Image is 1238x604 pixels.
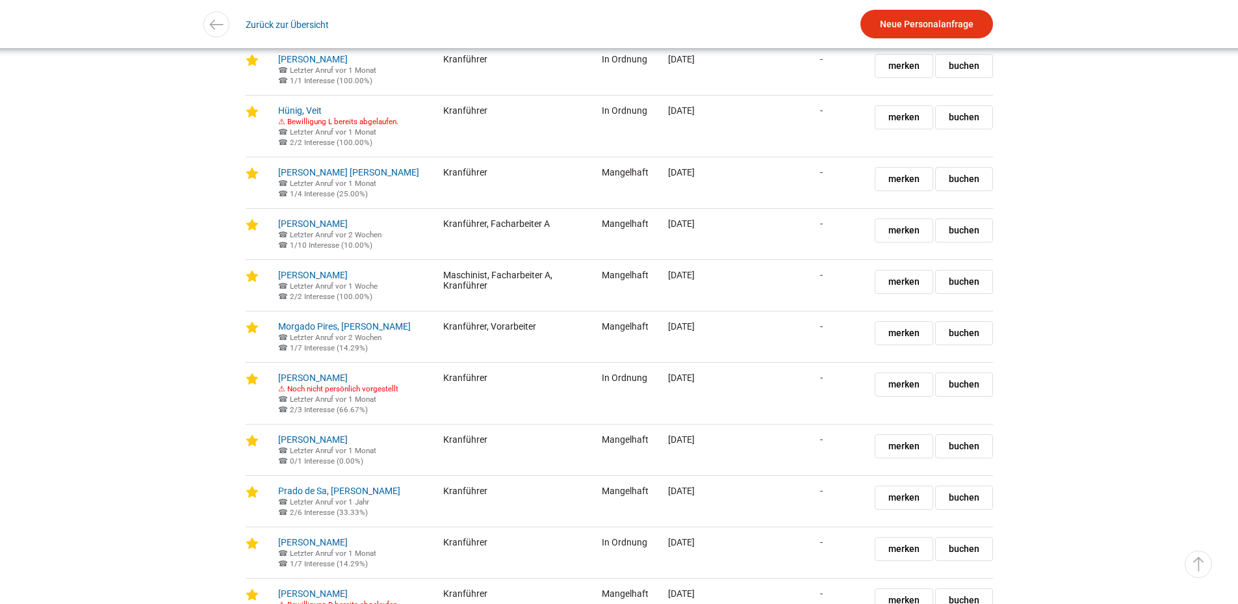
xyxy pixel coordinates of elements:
[278,537,348,547] a: [PERSON_NAME]
[268,44,434,95] td: Hatte bei uns ein Vorstellungsgespräch um 10 Uhr, hat 2 Stunden unser Büro gesucht, Er ist total ...
[935,54,993,78] a: buchen
[278,446,376,455] small: 09.07.2025 11:14:14
[268,475,434,527] td: Rav Pilatus Bei Herr Burkhard
[246,270,259,283] img: Star-icon.png
[278,395,376,404] small: 04.07.2025 08:28:23
[278,333,381,342] small: 30.07.2025 14:36:17
[246,167,259,180] img: Star-icon.png
[820,105,823,116] span: -
[268,208,434,259] td: 15.10.21 Festanstellung bei Bürgi Alpnacg
[278,384,398,393] small: ⚠ Noch nicht persönlich vorgestellt
[268,527,434,578] td: 15.04.2025 kein Interesse 2022:am liebsten aus der Kabine! Rücken , Halswirbel, 100 % mithilfe ge...
[433,95,592,157] td: Kranführer
[658,259,734,311] td: [DATE]
[268,362,434,424] td: Fragen: gesundheitlich ? Mithilfe am Boden? zeugnisse folgen
[268,311,434,362] td: 22.8 Roboter kein Interesse Er hat bei Thali Eleganti als Vorarbeiter gearbeitet, können Ihn aber...
[935,373,993,397] a: buchen
[278,117,398,126] small: ⚠ Bewilligung L bereits abgelaufen.
[888,486,920,509] span: merken
[658,95,734,157] td: [DATE]
[278,54,348,64] a: [PERSON_NAME]
[433,311,592,362] td: Kranführer, Vorarbeiter
[246,434,259,447] img: Star-icon.png
[658,424,734,475] td: [DATE]
[935,270,993,294] a: buchen
[278,105,322,116] a: Hünig, Veit
[875,486,933,510] a: merken
[658,208,734,259] td: [DATE]
[433,424,592,475] td: Kranführer
[592,44,658,95] td: In Ordnung
[278,497,369,506] small: 17.07.2024 15:57:20
[278,343,368,352] small: Letzte Anfrage: 30.07.2025 14:36:17 Interesse: nein
[875,270,933,294] a: merken
[658,362,734,424] td: [DATE]
[433,157,592,208] td: Kranführer
[658,527,734,578] td: [DATE]
[246,10,329,39] a: Zurück zur Übersicht
[278,321,411,332] a: Morgado Pires, [PERSON_NAME]
[935,321,993,345] a: buchen
[278,218,348,229] a: [PERSON_NAME]
[278,230,381,239] small: 30.07.2025 14:33:14
[246,321,259,334] img: Star-icon.png
[820,486,823,496] span: -
[246,54,259,67] img: Star-icon.png
[433,44,592,95] td: Kranführer
[935,167,993,191] a: buchen
[658,157,734,208] td: [DATE]
[888,168,920,190] span: merken
[935,537,993,561] a: buchen
[658,44,734,95] td: [DATE]
[875,321,933,345] a: merken
[888,270,920,293] span: merken
[278,405,368,414] small: ☎ 2/3 Interesse (66.67%)
[592,424,658,475] td: Mangelhaft
[268,95,434,157] td: Einsatz ab 11 Juli 22 möglich / Zug Schwyyz Kurzlebenslauf an Estermann gesendet / sg, 18.3.2019 ...
[592,157,658,208] td: Mangelhaft
[278,292,372,301] small: Letzte Anfrage: 07.08.2025 17:34:14 Interesse: nein
[278,270,348,280] a: [PERSON_NAME]
[278,588,348,599] a: [PERSON_NAME]
[820,54,823,64] span: -
[935,434,993,458] a: buchen
[820,270,823,280] span: -
[820,588,823,599] span: -
[820,167,823,177] span: -
[268,259,434,311] td: 5'900.00/ Monat
[278,127,376,137] small: 09.07.2025 11:11:16
[268,157,434,208] td: 15.04.2025 kein Interesse 18.032024 am Schalter gemeldet bis 35 Meter hohen Kranen
[592,259,658,311] td: Mangelhaft
[278,241,372,250] small: Letzte Anfrage: 30.07.2025 14:33:14 Interesse: ja
[592,527,658,578] td: In Ordnung
[278,66,376,75] small: 04.07.2025 08:28:21
[820,218,823,229] span: -
[820,434,823,445] span: -
[433,208,592,259] td: Kranführer, Facharbeiter A
[268,424,434,475] td: hat wenig Bauerfahrung. Unterdreher
[1185,551,1212,578] a: ▵ Nach oben
[820,321,823,332] span: -
[278,549,376,558] small: 09.07.2025 08:12:26
[888,435,920,458] span: merken
[278,486,400,496] a: Prado de Sa, [PERSON_NAME]
[278,508,368,517] small: ☎ 2/6 Interesse (33.33%)
[875,373,933,397] a: merken
[246,105,259,118] img: Star-icon.png
[278,189,368,198] small: ☎ 1/4 Interesse (25.00%)
[888,219,920,242] span: merken
[935,218,993,243] a: buchen
[860,10,993,38] a: Neue Personalanfrage
[278,179,376,188] small: 09.07.2025 11:11:18
[278,456,363,466] small: ☎ 0/1 Interesse (0.00%)
[658,475,734,527] td: [DATE]
[875,537,933,561] a: merken
[935,105,993,129] a: buchen
[433,527,592,578] td: Kranführer
[875,434,933,458] a: merken
[888,106,920,129] span: merken
[278,76,372,85] small: Letzte Anfrage: 04.07.2025 08:28:21 Interesse: nein
[592,362,658,424] td: In Ordnung
[592,311,658,362] td: Mangelhaft
[207,15,226,34] img: icon-arrow-left.svg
